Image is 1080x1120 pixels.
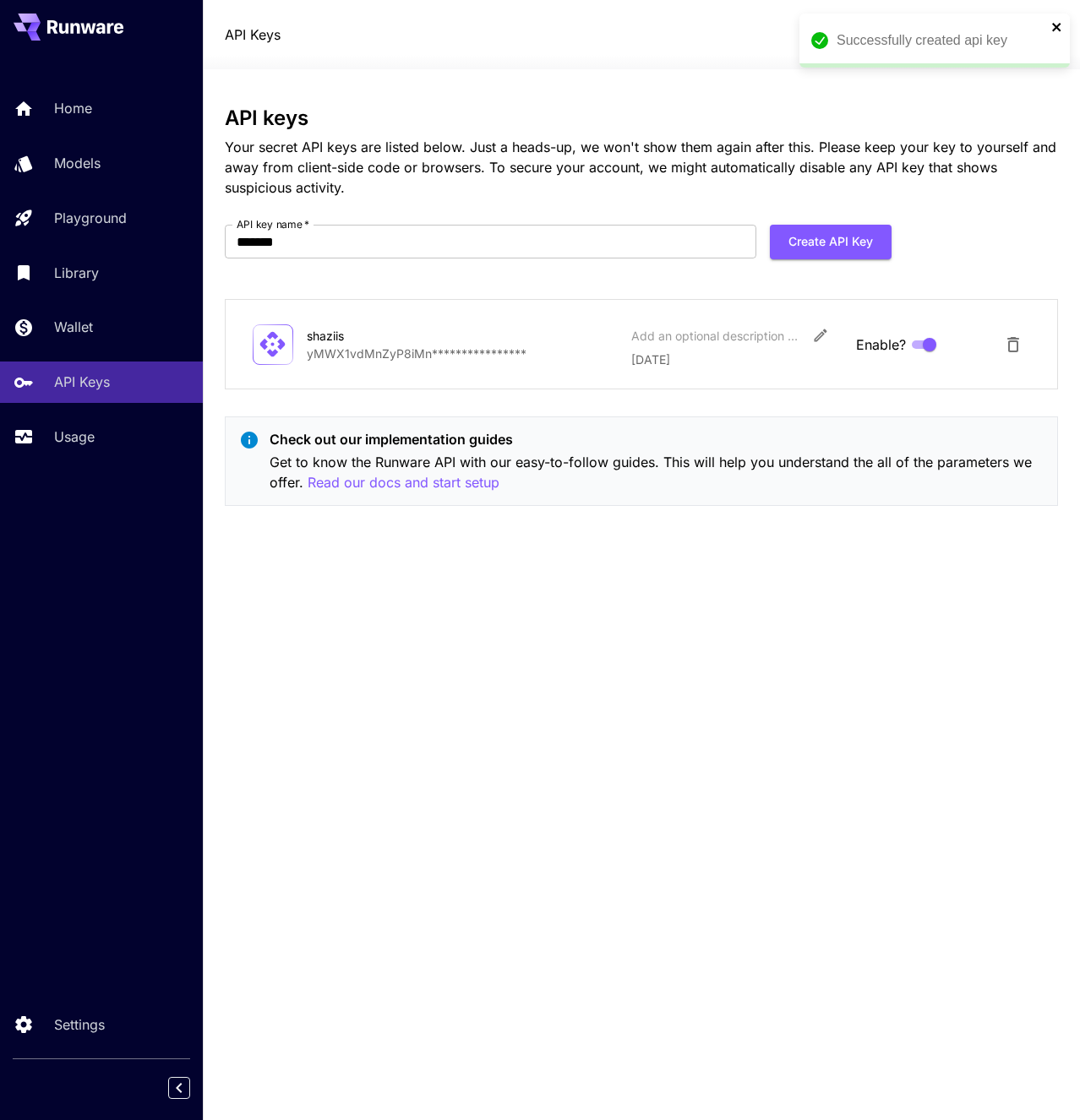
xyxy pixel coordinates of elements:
p: Library [54,263,99,283]
div: Collapse sidebar [181,1073,203,1103]
button: close [1051,20,1063,34]
h3: API keys [225,106,1058,130]
p: Check out our implementation guides [270,429,1044,449]
button: Create API Key [770,225,892,259]
p: Get to know the Runware API with our easy-to-follow guides. This will help you understand the all... [270,452,1044,493]
p: API Keys [54,372,110,392]
p: Settings [54,1014,105,1035]
button: Collapse sidebar [168,1077,190,1099]
p: Home [54,98,92,118]
nav: breadcrumb [225,24,281,45]
p: Wallet [54,317,93,337]
div: shaziis [307,327,476,345]
div: Add an optional description or comment [631,327,800,345]
button: Read our docs and start setup [308,472,499,493]
div: Successfully created api key [837,30,1046,51]
p: [DATE] [631,351,843,368]
p: Your secret API keys are listed below. Just a heads-up, we won't show them again after this. Plea... [225,137,1058,198]
button: Delete API Key [996,328,1030,362]
a: API Keys [225,24,281,45]
button: Edit [805,320,836,351]
span: Enable? [856,334,906,355]
p: Models [54,153,101,173]
label: API key name [237,217,309,231]
p: Playground [54,208,127,228]
p: Usage [54,427,95,447]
